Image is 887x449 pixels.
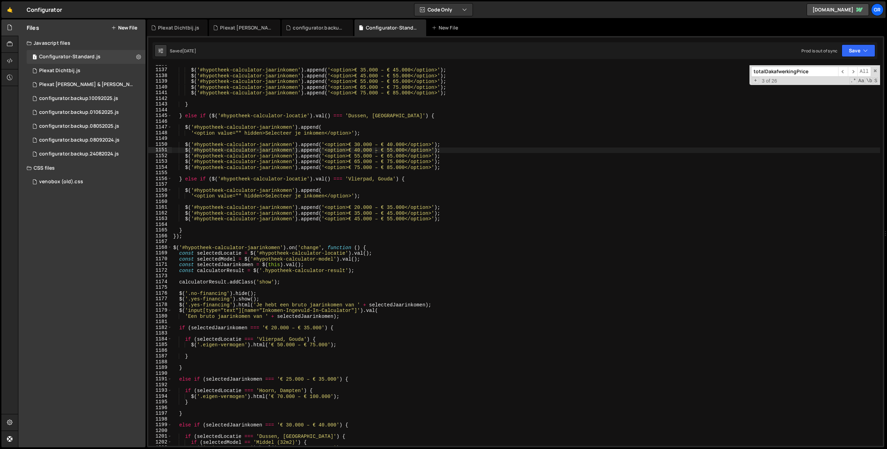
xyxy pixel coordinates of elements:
div: 1171 [148,262,172,268]
div: 1194 [148,393,172,399]
div: Saved [170,48,196,54]
span: Toggle Replace mode [752,77,759,84]
div: configurator.backup.24082024.js [39,151,119,157]
div: 1200 [148,428,172,434]
div: 6838/20949.js [27,133,146,147]
div: 1137 [148,67,172,73]
span: CaseSensitive Search [858,77,865,84]
div: 1149 [148,136,172,142]
div: 1181 [148,319,172,325]
div: 6838/38770.js [27,119,146,133]
div: venobox (old).css [39,179,83,185]
div: 1192 [148,382,172,388]
div: 1195 [148,399,172,405]
div: 1166 [148,233,172,239]
div: 1161 [148,204,172,210]
div: 1152 [148,153,172,159]
div: Configurator-Standard.js [39,54,100,60]
div: configurator.backup.10092025.js [39,95,118,102]
div: 6838/20077.js [27,147,146,161]
a: 🤙 [1,1,18,18]
div: Plexat Dichtbij.js [158,24,199,31]
button: New File [111,25,137,31]
div: [DATE] [182,48,196,54]
div: 1182 [148,325,172,331]
div: 1173 [148,273,172,279]
div: 1142 [148,96,172,102]
div: 1189 [148,365,172,371]
div: 1138 [148,73,172,79]
span: 3 of 26 [759,78,780,84]
a: [DOMAIN_NAME] [807,3,869,16]
div: 1199 [148,422,172,428]
div: 1178 [148,302,172,308]
a: Gr [871,3,884,16]
div: 1141 [148,90,172,96]
div: 1186 [148,348,172,354]
div: 1196 [148,405,172,411]
div: 1148 [148,130,172,136]
div: 1174 [148,279,172,285]
div: Plexat [PERSON_NAME] & [PERSON_NAME].js [39,82,135,88]
div: 1155 [148,170,172,176]
div: 1163 [148,216,172,222]
h2: Files [27,24,39,32]
div: 1165 [148,227,172,233]
div: 1154 [148,164,172,170]
div: 1168 [148,245,172,251]
div: 1185 [148,342,172,348]
div: 1177 [148,296,172,302]
div: 1153 [148,159,172,164]
div: 6838/46305.js [27,92,146,105]
div: Prod is out of sync [801,48,837,54]
div: 1162 [148,210,172,216]
div: 1188 [148,359,172,365]
span: ​ [838,67,848,77]
div: 1176 [148,290,172,296]
div: 6838/13206.js [27,50,146,64]
div: 1164 [148,222,172,228]
div: 1175 [148,285,172,290]
div: 1201 [148,433,172,439]
div: Plexat Dichtbij.js [39,68,80,74]
div: 6838/44243.js [27,64,146,78]
div: 1183 [148,330,172,336]
div: CSS files [18,161,146,175]
div: 1202 [148,439,172,445]
div: Plexat [PERSON_NAME] & [PERSON_NAME].js [220,24,272,31]
div: 1150 [148,142,172,147]
div: 1157 [148,181,172,187]
div: 1158 [148,187,172,193]
div: Javascript files [18,36,146,50]
div: 1190 [148,371,172,376]
span: ​ [848,67,858,77]
div: 1159 [148,193,172,199]
div: 1143 [148,101,172,107]
div: 1169 [148,250,172,256]
div: 1179 [148,307,172,313]
div: 1191 [148,376,172,382]
div: 1151 [148,147,172,153]
div: 6838/44032.js [27,78,148,92]
div: 1198 [148,416,172,422]
div: 1144 [148,107,172,113]
div: configurator.backup.01062025.js [39,109,119,116]
span: Whole Word Search [866,77,873,84]
div: 1170 [148,256,172,262]
div: configurator.backup.08092024.js [39,137,120,143]
span: 1 [33,55,37,60]
div: 1197 [148,410,172,416]
div: 1160 [148,199,172,205]
div: Configurator-Standard.js [366,24,418,31]
div: 1145 [148,113,172,119]
div: Configurator [27,6,62,14]
div: configurator.backup.08052025.js [39,123,119,129]
div: 1146 [148,119,172,125]
span: Search In Selection [873,77,878,84]
span: Alt-Enter [857,67,871,77]
div: 6838/40544.css [27,175,146,189]
div: 1140 [148,84,172,90]
div: 1184 [148,336,172,342]
div: 6838/40450.js [27,105,146,119]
